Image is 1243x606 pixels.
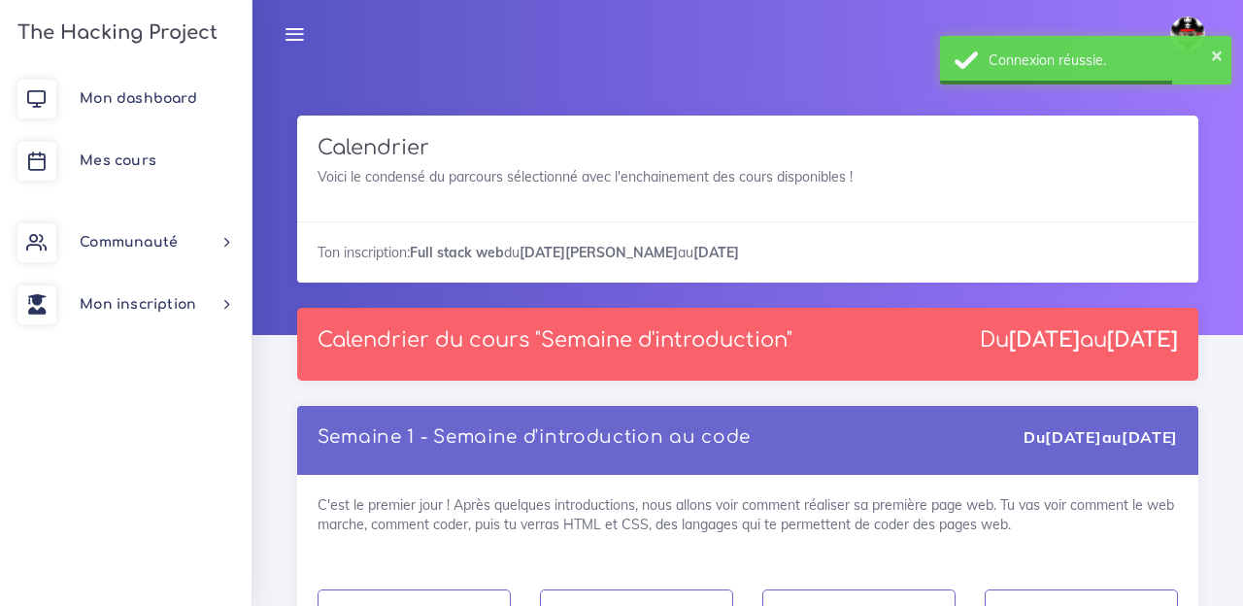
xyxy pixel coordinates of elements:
[297,221,1198,283] div: Ton inscription: du au
[1009,328,1080,352] strong: [DATE]
[318,427,751,447] a: Semaine 1 - Semaine d'introduction au code
[318,167,1178,186] p: Voici le condensé du parcours sélectionné avec l'enchainement des cours disponibles !
[410,244,504,261] strong: Full stack web
[12,22,218,44] h3: The Hacking Project
[1024,426,1178,449] div: Du au
[1211,45,1223,64] button: ×
[989,50,1217,70] div: Connexion réussie.
[693,244,739,261] strong: [DATE]
[80,297,196,312] span: Mon inscription
[1045,427,1101,447] strong: [DATE]
[1122,427,1178,447] strong: [DATE]
[520,244,678,261] strong: [DATE][PERSON_NAME]
[318,136,1178,160] h3: Calendrier
[1107,328,1178,352] strong: [DATE]
[980,328,1178,353] div: Du au
[318,328,792,353] p: Calendrier du cours "Semaine d'introduction"
[1170,17,1205,51] img: avatar
[80,153,156,168] span: Mes cours
[80,235,178,250] span: Communauté
[80,91,197,106] span: Mon dashboard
